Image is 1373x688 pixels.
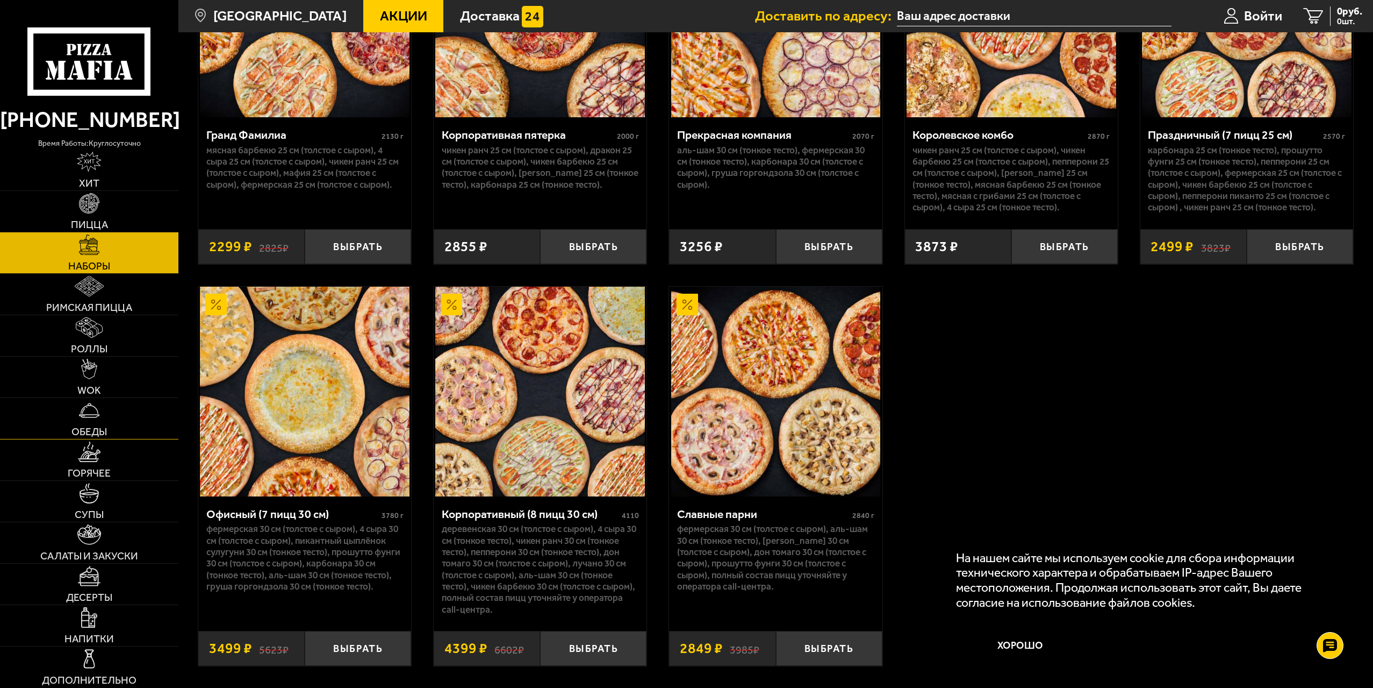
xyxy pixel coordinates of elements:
button: Выбрать [305,229,411,264]
p: Фермерская 30 см (толстое с сыром), 4 сыра 30 см (толстое с сыром), Пикантный цыплёнок сулугуни 3... [206,523,404,592]
span: Роллы [71,344,107,354]
a: АкционныйСлавные парни [669,287,882,497]
span: 2130 г [382,132,404,141]
s: 3823 ₽ [1201,239,1231,254]
p: Мясная Барбекю 25 см (толстое с сыром), 4 сыра 25 см (толстое с сыром), Чикен Ранч 25 см (толстое... [206,145,404,190]
p: Карбонара 25 см (тонкое тесто), Прошутто Фунги 25 см (тонкое тесто), Пепперони 25 см (толстое с с... [1148,145,1345,214]
span: 3256 ₽ [680,239,723,254]
span: 3873 ₽ [915,239,958,254]
span: 2070 г [852,132,874,141]
span: [GEOGRAPHIC_DATA] [213,9,347,23]
s: 2825 ₽ [259,239,289,254]
div: Гранд Фамилиа [206,128,379,142]
img: Акционный [677,294,698,315]
span: Десерты [66,592,112,602]
span: 4399 ₽ [444,641,487,656]
p: Деревенская 30 см (толстое с сыром), 4 сыра 30 см (тонкое тесто), Чикен Ранч 30 см (тонкое тесто)... [442,523,639,615]
img: Славные парни [671,287,881,497]
span: Напитки [64,634,114,644]
span: 2000 г [617,132,639,141]
p: Фермерская 30 см (толстое с сыром), Аль-Шам 30 см (тонкое тесто), [PERSON_NAME] 30 см (толстое с ... [677,523,874,592]
span: 3780 г [382,511,404,520]
button: Выбрать [776,631,882,666]
p: На нашем сайте мы используем cookie для сбора информации технического характера и обрабатываем IP... [956,551,1333,610]
span: Пицца [71,219,108,230]
span: 2570 г [1323,132,1345,141]
span: 0 шт. [1337,17,1362,26]
span: Хит [79,178,99,188]
span: Римская пицца [46,302,132,313]
button: Выбрать [1011,229,1118,264]
span: 2840 г [852,511,874,520]
div: Королевское комбо [912,128,1085,142]
span: WOK [77,385,101,395]
button: Хорошо [956,624,1085,667]
span: 2849 ₽ [680,641,723,656]
span: 2855 ₽ [444,239,487,254]
span: 2870 г [1088,132,1110,141]
span: 2499 ₽ [1151,239,1194,254]
button: Выбрать [540,631,646,666]
button: Выбрать [1247,229,1353,264]
span: Доставить по адресу: [755,9,897,23]
button: Выбрать [305,631,411,666]
a: АкционныйКорпоративный (8 пицц 30 см) [434,287,646,497]
span: Обеды [71,427,107,437]
div: Корпоративный (8 пицц 30 см) [442,507,619,521]
span: Акции [380,9,427,23]
span: 3499 ₽ [209,641,252,656]
span: 2299 ₽ [209,239,252,254]
div: Славные парни [677,507,850,521]
span: Дополнительно [42,675,136,685]
span: Горячее [68,468,111,478]
img: Корпоративный (8 пицц 30 см) [435,287,645,497]
input: Ваш адрес доставки [897,6,1171,26]
s: 3985 ₽ [730,641,759,656]
a: АкционныйОфисный (7 пицц 30 см) [198,287,411,497]
span: Войти [1244,9,1282,23]
button: Выбрать [776,229,882,264]
p: Чикен Ранч 25 см (толстое с сыром), Дракон 25 см (толстое с сыром), Чикен Барбекю 25 см (толстое ... [442,145,639,190]
img: 15daf4d41897b9f0e9f617042186c801.svg [522,6,543,27]
s: 5623 ₽ [259,641,289,656]
div: Прекрасная компания [677,128,850,142]
p: Чикен Ранч 25 см (толстое с сыром), Чикен Барбекю 25 см (толстое с сыром), Пепперони 25 см (толст... [912,145,1110,214]
span: Супы [75,509,104,520]
button: Выбрать [540,229,646,264]
img: Акционный [205,294,227,315]
s: 6602 ₽ [494,641,524,656]
img: Офисный (7 пицц 30 см) [200,287,409,497]
div: Праздничный (7 пицц 25 см) [1148,128,1320,142]
img: Акционный [441,294,463,315]
p: Аль-Шам 30 см (тонкое тесто), Фермерская 30 см (тонкое тесто), Карбонара 30 см (толстое с сыром),... [677,145,874,190]
div: Офисный (7 пицц 30 см) [206,507,379,521]
span: Доставка [460,9,520,23]
span: Наборы [68,261,110,271]
div: Корпоративная пятерка [442,128,614,142]
span: Салаты и закуски [40,551,138,561]
span: 4110 [622,511,639,520]
span: 0 руб. [1337,6,1362,17]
